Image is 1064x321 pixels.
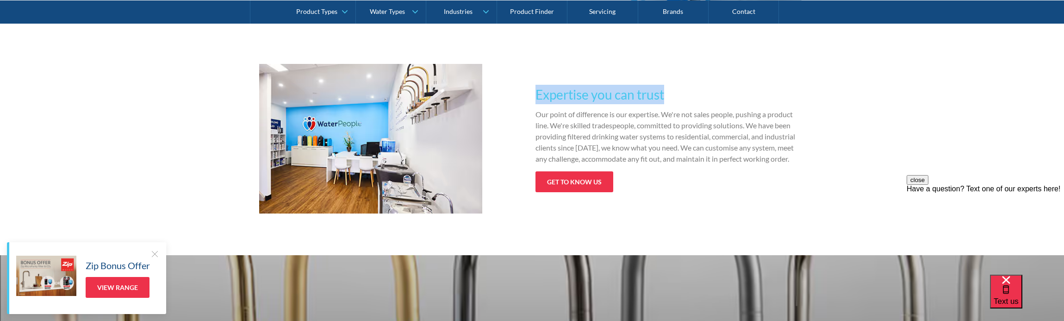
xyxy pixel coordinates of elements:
h3: Expertise you can trust [535,85,805,104]
iframe: podium webchat widget prompt [907,175,1064,286]
a: View Range [86,277,149,298]
div: Industries [444,7,473,15]
div: Product Types [296,7,337,15]
a: Get to know us [535,171,613,192]
img: Zip Bonus Offer [16,256,76,296]
div: Water Types [370,7,405,15]
iframe: podium webchat widget bubble [990,275,1064,321]
h5: Zip Bonus Offer [86,258,150,272]
img: WaterPeople product showroom [259,64,482,213]
p: Our point of difference is our expertise. We're not sales people, pushing a product line. We're s... [535,109,805,164]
